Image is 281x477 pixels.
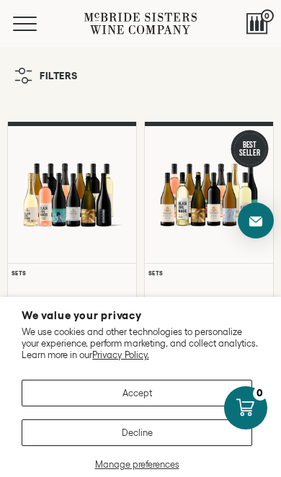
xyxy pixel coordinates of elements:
[22,419,252,446] button: Decline
[22,326,259,362] p: We use cookies and other technologies to personalize your experience, perform marketing, and coll...
[40,71,78,81] span: Filters
[22,380,252,406] button: Accept
[12,271,133,277] h6: Sets
[148,271,269,277] h6: Sets
[22,310,259,321] h2: We value your privacy
[92,349,148,360] a: Privacy Policy.
[95,459,179,470] span: Manage preferences
[13,17,65,31] button: Mobile Menu Trigger
[7,122,137,370] a: McBride Sisters Full Set Sets The [PERSON_NAME] Sisters Discovery Case Add to cart $417.89
[261,9,274,22] span: 0
[7,61,85,91] button: Filters
[144,122,274,370] a: Best Seller The Ultimate Summer Mixed Case Sets The Ultimate Summer Mixed Case Add to cart $385.88
[22,459,252,470] button: Manage preferences
[253,386,267,401] div: 0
